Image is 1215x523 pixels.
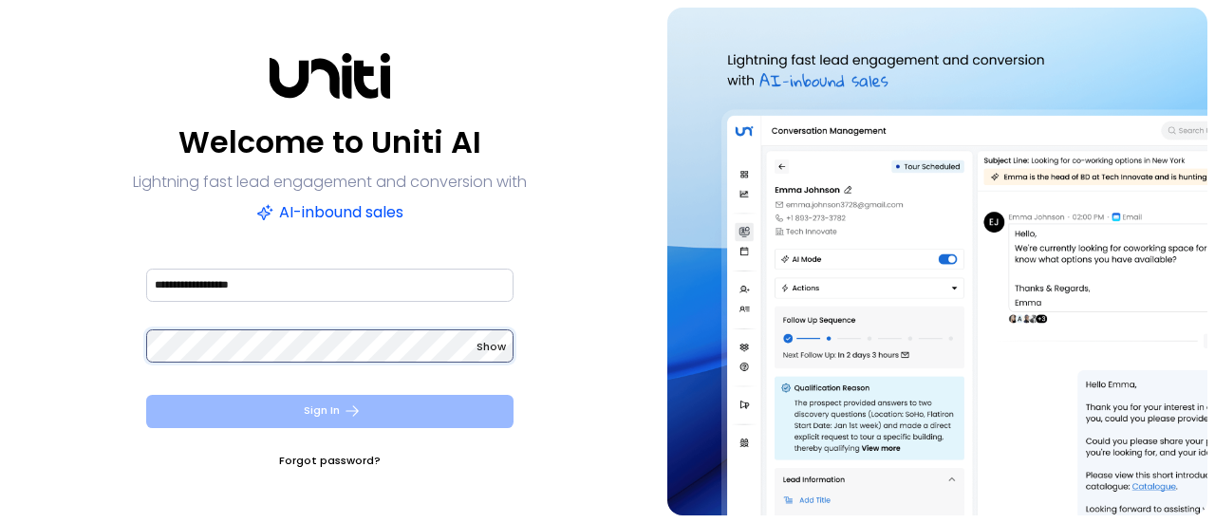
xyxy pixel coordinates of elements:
[279,451,381,470] a: Forgot password?
[477,339,506,354] span: Show
[667,8,1207,515] img: auth-hero.png
[146,395,514,428] button: Sign In
[477,337,506,356] button: Show
[178,120,481,165] p: Welcome to Uniti AI
[256,199,403,226] p: AI-inbound sales
[133,169,527,196] p: Lightning fast lead engagement and conversion with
